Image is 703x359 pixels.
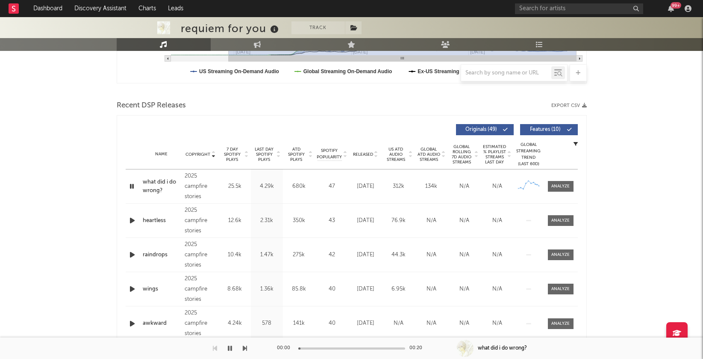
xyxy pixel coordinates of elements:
div: Name [143,151,181,157]
div: [DATE] [351,285,380,294]
div: 00:20 [409,343,427,353]
div: 6.95k [384,285,413,294]
div: N/A [384,319,413,328]
div: 44.3k [384,251,413,259]
div: 578 [253,319,281,328]
div: N/A [417,217,446,225]
div: N/A [483,285,512,294]
div: 134k [417,182,446,191]
div: what did i do wrong? [478,344,527,352]
div: 47 [317,182,347,191]
input: Search by song name or URL [461,70,551,77]
div: N/A [483,319,512,328]
div: 00:00 [277,343,294,353]
div: 275k [285,251,313,259]
div: requiem for you [181,21,281,36]
div: 1.36k [253,285,281,294]
div: 43 [317,217,347,225]
div: 2025 campfire stories [185,308,216,339]
button: Track [291,21,345,34]
a: wings [143,285,181,294]
div: 312k [384,182,413,191]
div: N/A [450,285,479,294]
div: 2.31k [253,217,281,225]
div: 141k [285,319,313,328]
span: Released [353,152,373,157]
button: Export CSV [551,103,587,108]
div: 40 [317,319,347,328]
div: 680k [285,182,313,191]
a: heartless [143,217,181,225]
div: N/A [450,319,479,328]
span: 7 Day Spotify Plays [221,147,244,162]
span: ATD Spotify Plays [285,147,308,162]
span: Global Rolling 7D Audio Streams [450,144,474,165]
div: 2025 campfire stories [185,240,216,270]
span: Last Day Spotify Plays [253,147,276,162]
div: 12.6k [221,217,249,225]
div: [DATE] [351,251,380,259]
div: N/A [450,182,479,191]
div: [DATE] [351,182,380,191]
div: 40 [317,285,347,294]
span: Global ATD Audio Streams [417,147,441,162]
div: 10.4k [221,251,249,259]
div: 350k [285,217,313,225]
div: 4.29k [253,182,281,191]
div: N/A [483,251,512,259]
div: Global Streaming Trend (Last 60D) [516,142,541,167]
div: 1.47k [253,251,281,259]
span: Spotify Popularity [317,148,342,160]
button: Features(10) [520,124,578,135]
div: N/A [450,251,479,259]
span: Copyright [185,152,210,157]
div: N/A [483,217,512,225]
div: 42 [317,251,347,259]
div: 2025 campfire stories [185,205,216,236]
a: what did i do wrong? [143,178,181,195]
div: 2025 campfire stories [185,171,216,202]
span: Recent DSP Releases [117,101,186,111]
span: US ATD Audio Streams [384,147,408,162]
div: N/A [450,217,479,225]
div: 4.24k [221,319,249,328]
div: N/A [417,285,446,294]
div: [DATE] [351,217,380,225]
div: [DATE] [351,319,380,328]
button: 99+ [668,5,674,12]
div: N/A [483,182,512,191]
a: awkward [143,319,181,328]
div: 99 + [671,2,681,9]
span: Features ( 10 ) [526,127,565,132]
div: 76.9k [384,217,413,225]
div: N/A [417,251,446,259]
div: N/A [417,319,446,328]
a: raindrops [143,251,181,259]
div: 8.68k [221,285,249,294]
div: 2025 campfire stories [185,274,216,305]
input: Search for artists [515,3,643,14]
span: Originals ( 49 ) [462,127,501,132]
button: Originals(49) [456,124,514,135]
span: Estimated % Playlist Streams Last Day [483,144,506,165]
div: 25.5k [221,182,249,191]
div: 85.8k [285,285,313,294]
